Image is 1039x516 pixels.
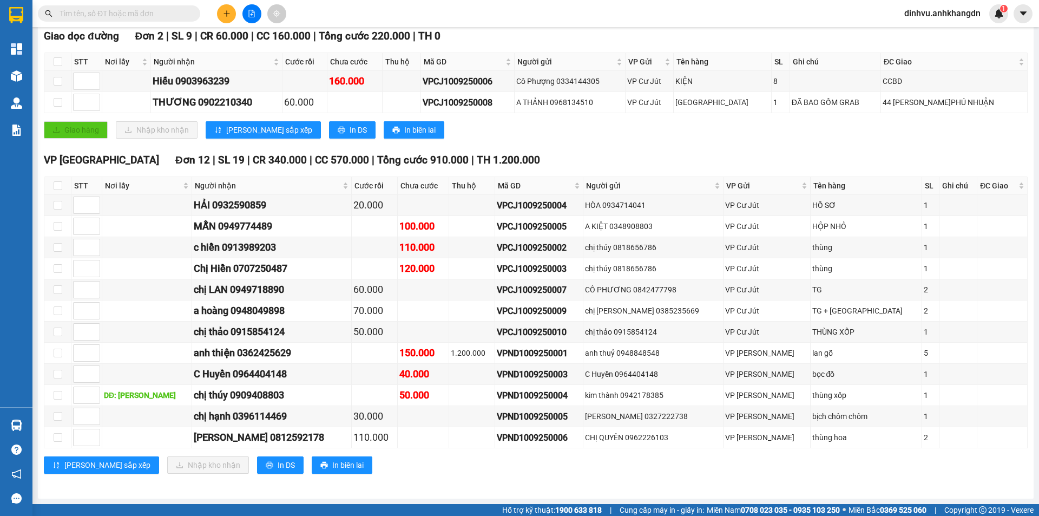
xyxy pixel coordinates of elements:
div: VP [GEOGRAPHIC_DATA] [93,9,202,35]
div: [GEOGRAPHIC_DATA] [675,96,770,108]
td: VPCJ1009250005 [495,216,584,237]
span: Cung cấp máy in - giấy in: [620,504,704,516]
td: VP Nam Dong [724,427,810,448]
td: VP Nam Dong [724,364,810,385]
span: Hỗ trợ kỹ thuật: [502,504,602,516]
div: VPCJ1009250002 [497,241,582,254]
button: aim [267,4,286,23]
span: | [372,154,374,166]
td: VP Cư Jút [626,92,674,113]
div: VPND1009250003 [497,368,582,381]
img: warehouse-icon [11,97,22,109]
th: Chưa cước [398,177,449,195]
div: VPCJ1009250003 [497,262,582,276]
div: KIỆN [675,75,770,87]
span: search [45,10,52,17]
td: VP Cư Jút [724,258,810,279]
span: Người nhận [195,180,340,192]
div: thùng [812,263,920,275]
td: VPCJ1009250004 [495,195,584,216]
button: printerIn DS [257,456,304,474]
th: Thu hộ [383,53,421,71]
span: | [413,30,416,42]
div: A KIỆT 0348908803 [585,220,721,232]
td: VPCJ1009250009 [495,301,584,322]
div: VPCJ1009250006 [423,75,512,88]
td: VP Cư Jút [724,322,810,343]
span: TH 1.200.000 [477,154,540,166]
span: Người gửi [586,180,712,192]
div: chị liên [9,22,85,35]
span: copyright [979,506,987,514]
td: VPND1009250005 [495,406,584,427]
div: 70.000 [353,303,396,318]
div: 40.000 [399,367,447,382]
div: VP Cư Jút [725,199,808,211]
td: VP Cư Jút [724,279,810,301]
div: 1 [924,241,937,253]
div: 8 [773,75,788,87]
img: solution-icon [11,125,22,136]
div: HẢI 0932590859 [194,198,349,213]
span: VP Gửi [726,180,799,192]
span: question-circle [11,445,22,455]
span: sort-ascending [214,126,222,135]
span: CR 60.000 [200,30,248,42]
span: sort-ascending [52,461,60,470]
div: [PERSON_NAME] 0812592178 [194,430,349,445]
span: Đơn 2 [135,30,164,42]
button: sort-ascending[PERSON_NAME] sắp xếp [206,121,321,139]
td: VPCJ1009250006 [421,71,515,92]
img: warehouse-icon [11,70,22,82]
span: Gửi: [9,10,26,22]
div: VPCJ1009250005 [497,220,582,233]
span: | [195,30,198,42]
span: | [166,30,169,42]
div: thùng [812,241,920,253]
span: message [11,493,22,504]
div: anh thiện 0362425629 [194,345,349,361]
div: VP Cư Jút [627,96,672,108]
div: 120.000 [399,261,447,276]
div: 1 [924,199,937,211]
div: VP Cư Jút [627,75,672,87]
span: dinhvu.anhkhangdn [896,6,989,20]
div: VPCJ1009250008 [423,96,512,109]
span: In DS [278,459,295,471]
button: printerIn DS [329,121,376,139]
button: sort-ascending[PERSON_NAME] sắp xếp [44,456,159,474]
span: Nhận: [93,10,119,22]
div: VP Cư Jút [725,284,808,296]
sup: 1 [1000,5,1008,12]
button: printerIn biên lai [312,456,372,474]
div: thùng xốp [812,389,920,401]
span: TH 0 [418,30,440,42]
span: plus [223,10,231,17]
td: VPCJ1009250008 [421,92,515,113]
div: VPCJ1009250004 [497,199,582,212]
div: MẪN 0949774489 [194,219,349,234]
div: CÔ PHƯƠNG 0842477798 [585,284,721,296]
div: 2 [924,432,937,443]
div: chị LAN 0949718890 [194,282,349,297]
td: VPCJ1009250002 [495,237,584,258]
div: 1 [924,410,937,422]
div: HỘP NHỎ [812,220,920,232]
div: TG + [GEOGRAPHIC_DATA] [812,305,920,317]
th: Ghi chú [790,53,881,71]
div: 30.000 [353,409,396,424]
div: chị thúy 0818656786 [585,263,721,275]
div: CCBD [883,75,1025,87]
div: VP Cư Jút [725,220,808,232]
th: SL [772,53,790,71]
span: caret-down [1018,9,1028,18]
span: Đơn 12 [175,154,210,166]
span: In biên lai [332,459,364,471]
div: anh thuỷ 0948848548 [585,347,721,359]
span: SL 19 [218,154,245,166]
div: 20.000 [353,198,396,213]
th: Tên hàng [811,177,923,195]
div: chị thảo 0915854124 [585,326,721,338]
div: 60.000 [284,95,325,110]
div: 1 [924,220,937,232]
